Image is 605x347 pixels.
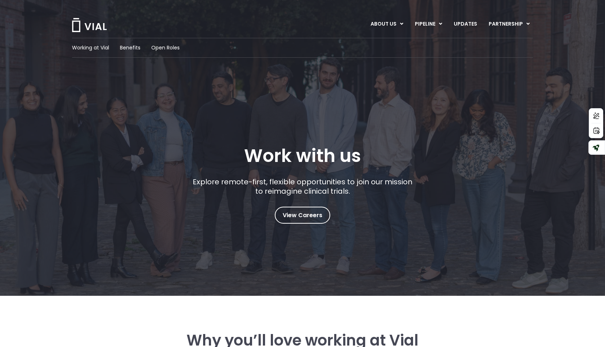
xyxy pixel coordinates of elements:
[448,18,483,30] a: UPDATES
[151,44,180,52] a: Open Roles
[283,211,322,220] span: View Careers
[409,18,448,30] a: PIPELINEMenu Toggle
[244,145,361,166] h1: Work with us
[120,44,140,52] a: Benefits
[483,18,535,30] a: PARTNERSHIPMenu Toggle
[190,177,415,196] p: Explore remote-first, flexible opportunities to join our mission to reimagine clinical trials.
[72,44,109,52] a: Working at Vial
[71,18,107,32] img: Vial Logo
[275,207,330,224] a: View Careers
[365,18,409,30] a: ABOUT USMenu Toggle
